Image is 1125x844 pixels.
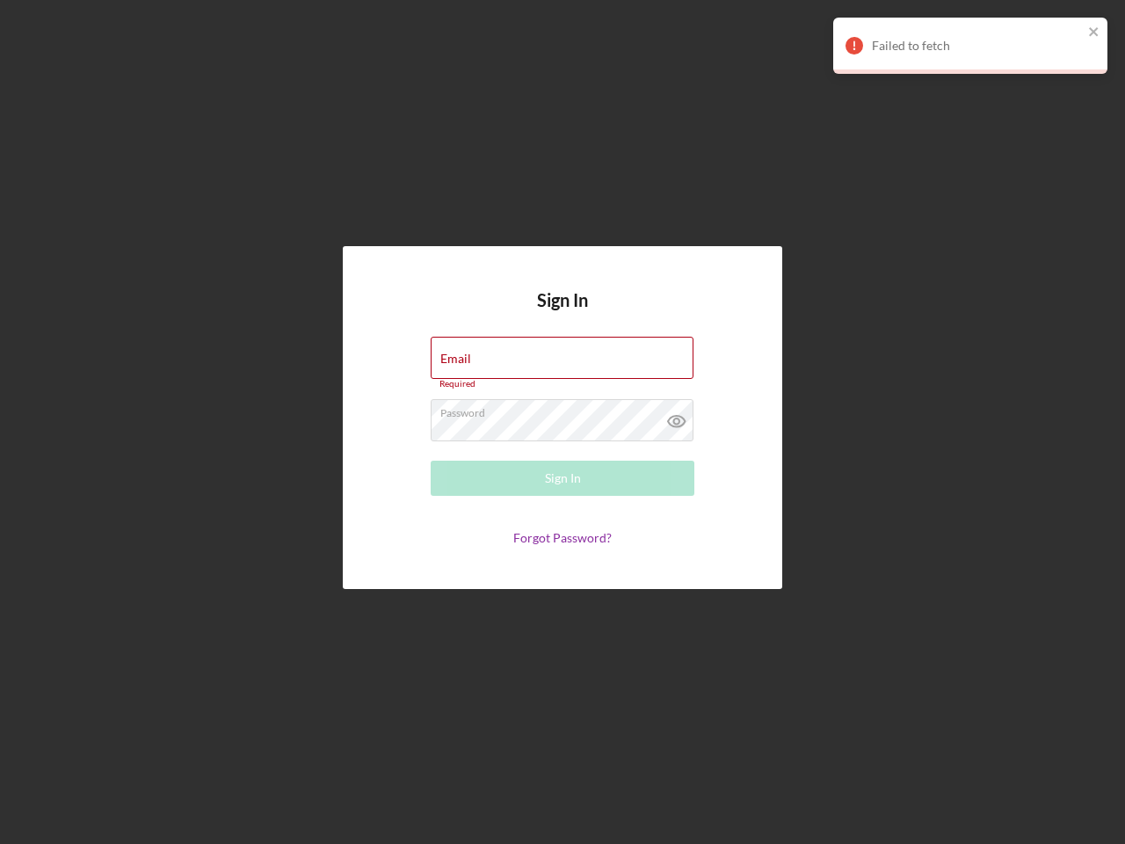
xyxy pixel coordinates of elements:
h4: Sign In [537,290,588,337]
label: Email [440,352,471,366]
div: Sign In [545,461,581,496]
button: Sign In [431,461,694,496]
a: Forgot Password? [513,530,612,545]
button: close [1088,25,1100,41]
div: Failed to fetch [872,39,1083,53]
label: Password [440,400,693,419]
div: Required [431,379,694,389]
